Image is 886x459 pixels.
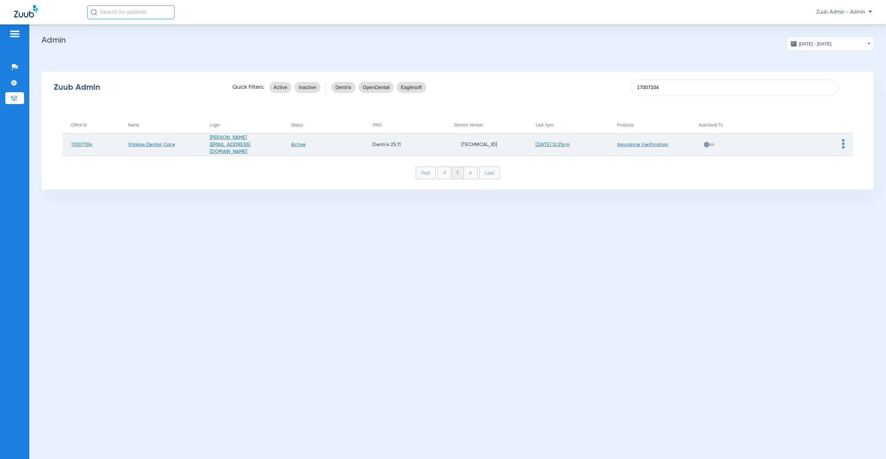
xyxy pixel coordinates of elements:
[536,121,554,129] div: Last Sync
[479,167,500,179] li: Last
[699,121,723,129] div: AutoSend Tx
[851,425,886,459] iframe: Chat Widget
[71,121,87,129] div: Office Id
[842,139,844,148] img: group-dot-blue.svg
[291,121,303,129] div: Status
[54,84,220,91] div: Zuub Admin
[128,121,139,129] div: Name
[42,37,874,44] h2: Admin
[454,121,483,129] div: Service Version
[210,121,220,129] div: Login
[210,135,251,154] a: [PERSON_NAME][EMAIL_ADDRESS][DOMAIN_NAME]
[617,142,669,147] a: Insurance Verification
[14,5,38,17] img: Zuub Logo
[270,80,320,94] mat-chip-listbox: status-filters
[443,171,446,175] img: arrow-left-blue.svg
[335,84,352,91] span: Dentrix
[128,142,175,147] a: Vitalae Dental Care
[363,84,390,91] span: OpenDental
[298,84,316,91] span: Inactive
[87,5,175,19] input: Search for patients
[630,80,839,95] input: SEARCH office ID, email, name
[71,121,119,129] div: Office Id
[372,121,382,129] div: PMS
[9,30,20,38] img: hamburger-icon
[469,171,472,175] img: arrow-right-blue.svg
[210,121,282,129] div: Login
[128,121,201,129] div: Name
[536,121,608,129] div: Last Sync
[232,84,264,91] span: Quick Filters:
[364,133,445,156] td: Dentrix 25.11
[91,9,97,15] img: Search Icon
[71,142,93,147] a: 17007104
[291,121,364,129] div: Status
[699,121,771,129] div: AutoSend Tx
[536,142,570,147] a: [DATE] 12:21pm
[451,167,464,179] li: 1
[331,80,426,94] mat-chip-listbox: pms-filters
[445,133,527,156] td: [TECHNICAL_ID]
[416,167,436,179] li: First
[816,9,872,16] span: Zuub Admin - Admin
[291,142,306,147] a: Active
[617,121,634,129] div: Products
[274,84,288,91] span: Active
[401,84,422,91] span: Eaglesoft
[617,121,690,129] div: Products
[787,37,874,51] button: [DATE] - [DATE]
[372,121,445,129] div: PMS
[790,40,797,47] img: date.svg
[454,121,527,129] div: Service Version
